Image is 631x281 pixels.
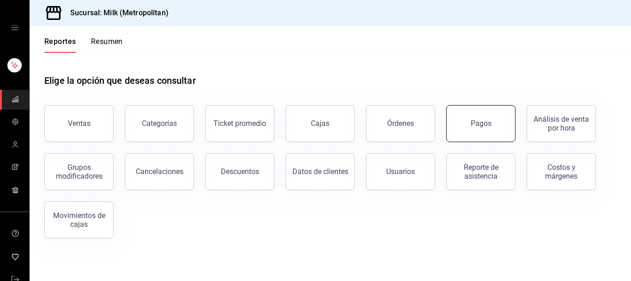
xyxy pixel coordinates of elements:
[44,37,76,53] button: Reportes
[44,37,123,53] div: navigation tabs
[366,153,435,190] button: Usuarios
[386,167,415,176] div: Usuarios
[221,167,259,176] div: Descuentos
[292,167,348,176] div: Datos de clientes
[213,119,266,128] div: Ticket promedio
[471,119,491,128] div: Pagos
[366,105,435,142] button: Órdenes
[68,119,91,128] div: Ventas
[63,7,169,19] h3: Sucursal: Milk (Metropolitan)
[142,119,177,128] div: Categorías
[11,24,18,31] button: open drawer
[125,153,194,190] button: Cancelaciones
[50,211,108,229] div: Movimientos de cajas
[533,163,590,181] div: Costos y márgenes
[50,163,108,181] div: Grupos modificadores
[136,167,183,176] div: Cancelaciones
[527,153,596,190] button: Costos y márgenes
[125,105,194,142] button: Categorías
[205,153,274,190] button: Descuentos
[44,201,114,238] button: Movimientos de cajas
[285,105,355,142] a: Cajas
[205,105,274,142] button: Ticket promedio
[91,37,123,53] button: Resumen
[446,153,516,190] button: Reporte de asistencia
[452,163,510,181] div: Reporte de asistencia
[285,153,355,190] button: Datos de clientes
[44,105,114,142] button: Ventas
[446,105,516,142] button: Pagos
[533,115,590,132] div: Análisis de venta por hora
[44,153,114,190] button: Grupos modificadores
[311,118,330,129] div: Cajas
[387,119,414,128] div: Órdenes
[527,105,596,142] button: Análisis de venta por hora
[44,74,196,87] h1: Elige la opción que deseas consultar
